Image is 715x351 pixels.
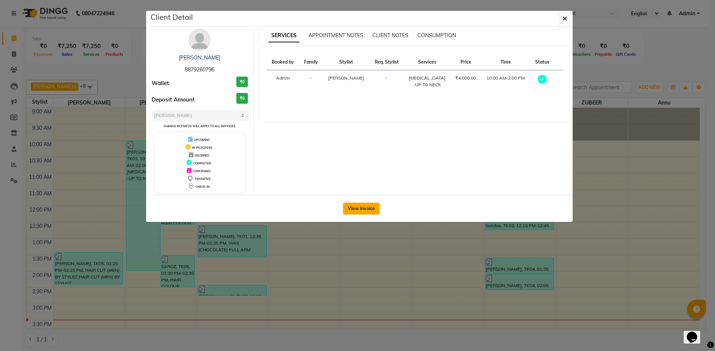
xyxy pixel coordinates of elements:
th: Booked by [267,54,299,70]
span: SERVICES [268,29,300,42]
img: avatar [188,29,211,51]
th: Family [299,54,323,70]
small: Change in status will apply to all services. [164,124,236,128]
td: - [299,70,323,93]
span: 8879260796 [185,66,214,73]
span: TENTATIVE [195,177,211,181]
th: Status [530,54,554,70]
span: Deposit Amount [152,96,195,104]
th: Time [481,54,530,70]
span: UPCOMING [194,138,210,142]
span: [PERSON_NAME] [328,75,364,81]
a: [PERSON_NAME] [179,54,220,61]
button: View Invoice [343,203,380,215]
span: APPOINTMENT NOTES [308,32,363,39]
h3: ₹0 [236,93,248,104]
th: Services [404,54,450,70]
th: Stylist [323,54,370,70]
h3: ₹0 [236,77,248,87]
div: ₹4,000.00 [455,75,477,81]
h5: Client Detail [151,12,193,23]
span: CONFIRMED [193,169,211,173]
th: Req. Stylist [370,54,404,70]
div: [MEDICAL_DATA] -UP TO NECK [408,75,446,88]
td: Admin [267,70,299,93]
span: Wallet [152,79,169,88]
span: DROPPED [195,154,209,157]
td: - [370,70,404,93]
span: COMPLETED [193,161,211,165]
td: 10:00 AM-2:00 PM [481,70,530,93]
th: Price [450,54,481,70]
span: IN PROGRESS [192,146,212,149]
span: CLIENT NOTES [372,32,408,39]
iframe: chat widget [684,321,708,344]
span: CHECK-IN [195,185,210,189]
span: CONSUMPTION [417,32,456,39]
